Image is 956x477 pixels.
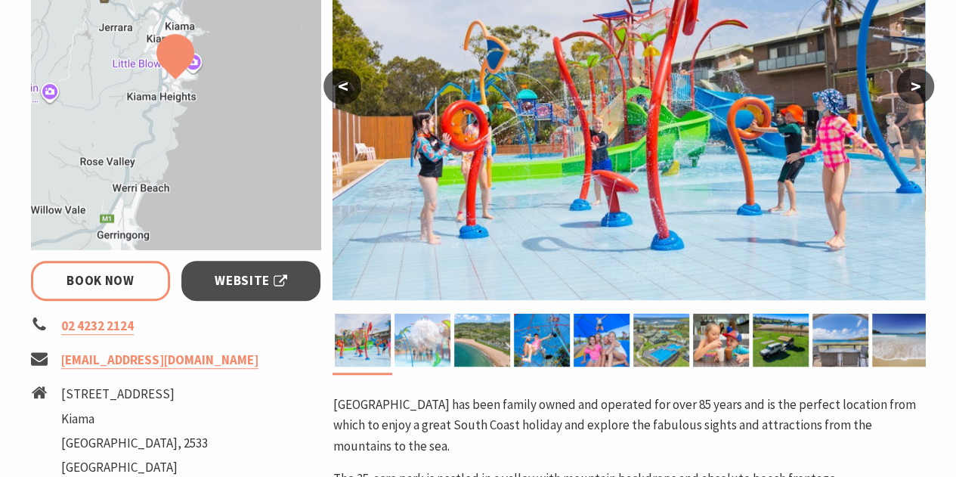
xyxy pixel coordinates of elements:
[31,261,171,301] a: Book Now
[215,271,287,291] span: Website
[323,68,361,104] button: <
[514,314,570,367] img: Kids on Ropeplay
[753,314,809,367] img: Camping sites
[896,68,934,104] button: >
[394,314,450,367] img: Sunny's Aquaventure Park at BIG4 Easts Beach Kiama Holiday Park
[61,352,258,369] a: [EMAIL_ADDRESS][DOMAIN_NAME]
[633,314,689,367] img: Aerial view of the resort pool at BIG4 Easts Beach Kiama Holiday Park
[61,317,134,335] a: 02 4232 2124
[812,314,868,367] img: Beach View Cabins
[181,261,321,301] a: Website
[61,433,208,454] li: [GEOGRAPHIC_DATA], 2533
[61,409,208,429] li: Kiama
[872,314,928,367] img: BIG4 Easts Beach Kiama beachfront with water and ocean
[335,314,391,367] img: Sunny's Aquaventure Park at BIG4 Easts Beach Kiama Holiday Park
[693,314,749,367] img: Children having drinks at the cafe
[454,314,510,367] img: BIG4 Easts Beach Kiama aerial view
[574,314,630,367] img: Jumping pillow with a group of friends sitting in the foreground and girl jumping in air behind them
[333,395,925,457] p: [GEOGRAPHIC_DATA] has been family owned and operated for over 85 years and is the perfect locatio...
[61,384,208,404] li: [STREET_ADDRESS]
